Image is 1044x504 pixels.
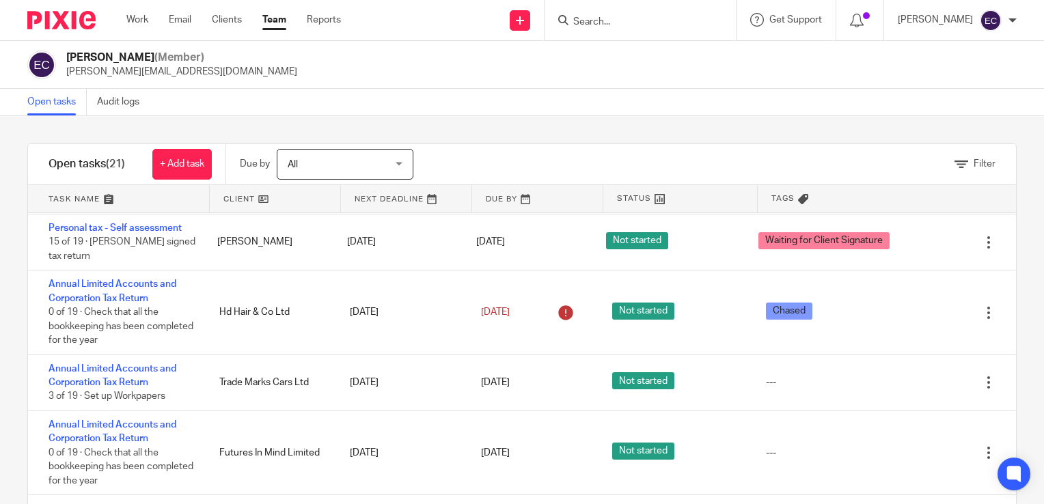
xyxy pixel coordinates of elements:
a: + Add task [152,149,212,180]
a: Open tasks [27,89,87,115]
span: (21) [106,158,125,169]
h2: [PERSON_NAME] [66,51,297,65]
span: Filter [974,159,995,169]
span: Not started [612,443,674,460]
span: Chased [766,303,812,320]
a: Audit logs [97,89,150,115]
div: Trade Marks Cars Ltd [206,369,337,396]
span: [DATE] [481,307,510,317]
span: Get Support [769,15,822,25]
span: 0 of 19 · Check that all the bookkeeping has been completed for the year [49,307,193,345]
span: Not started [612,372,674,389]
span: All [288,160,298,169]
span: Status [617,193,651,204]
a: Team [262,13,286,27]
img: Pixie [27,11,96,29]
p: Due by [240,157,270,171]
a: Work [126,13,148,27]
a: Reports [307,13,341,27]
input: Search [572,16,695,29]
span: Tags [771,193,795,204]
div: Futures In Mind Limited [206,439,337,466]
span: Waiting for Client Signature [758,232,890,249]
a: Annual Limited Accounts and Corporation Tax Return [49,420,176,443]
a: Personal tax - Self assessment [49,223,182,233]
p: [PERSON_NAME] [898,13,973,27]
div: --- [766,446,776,460]
p: [PERSON_NAME][EMAIL_ADDRESS][DOMAIN_NAME] [66,65,297,79]
span: Not started [612,303,674,320]
div: --- [766,376,776,389]
a: Annual Limited Accounts and Corporation Tax Return [49,364,176,387]
a: Annual Limited Accounts and Corporation Tax Return [49,279,176,303]
span: [DATE] [476,238,505,247]
div: [DATE] [336,298,467,326]
div: [DATE] [333,228,463,255]
div: [DATE] [336,439,467,466]
img: svg%3E [27,51,56,79]
span: [DATE] [481,378,510,387]
h1: Open tasks [49,157,125,171]
span: 3 of 19 · Set up Workpapers [49,392,165,402]
span: (Member) [154,52,204,63]
div: [PERSON_NAME] [204,228,333,255]
span: 15 of 19 · [PERSON_NAME] signed tax return [49,237,195,261]
span: Not started [606,232,668,249]
span: 0 of 19 · Check that all the bookkeeping has been completed for the year [49,448,193,486]
span: [DATE] [481,448,510,458]
div: Hd Hair & Co Ltd [206,298,337,326]
a: Clients [212,13,242,27]
img: svg%3E [980,10,1002,31]
a: Email [169,13,191,27]
div: [DATE] [336,369,467,396]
